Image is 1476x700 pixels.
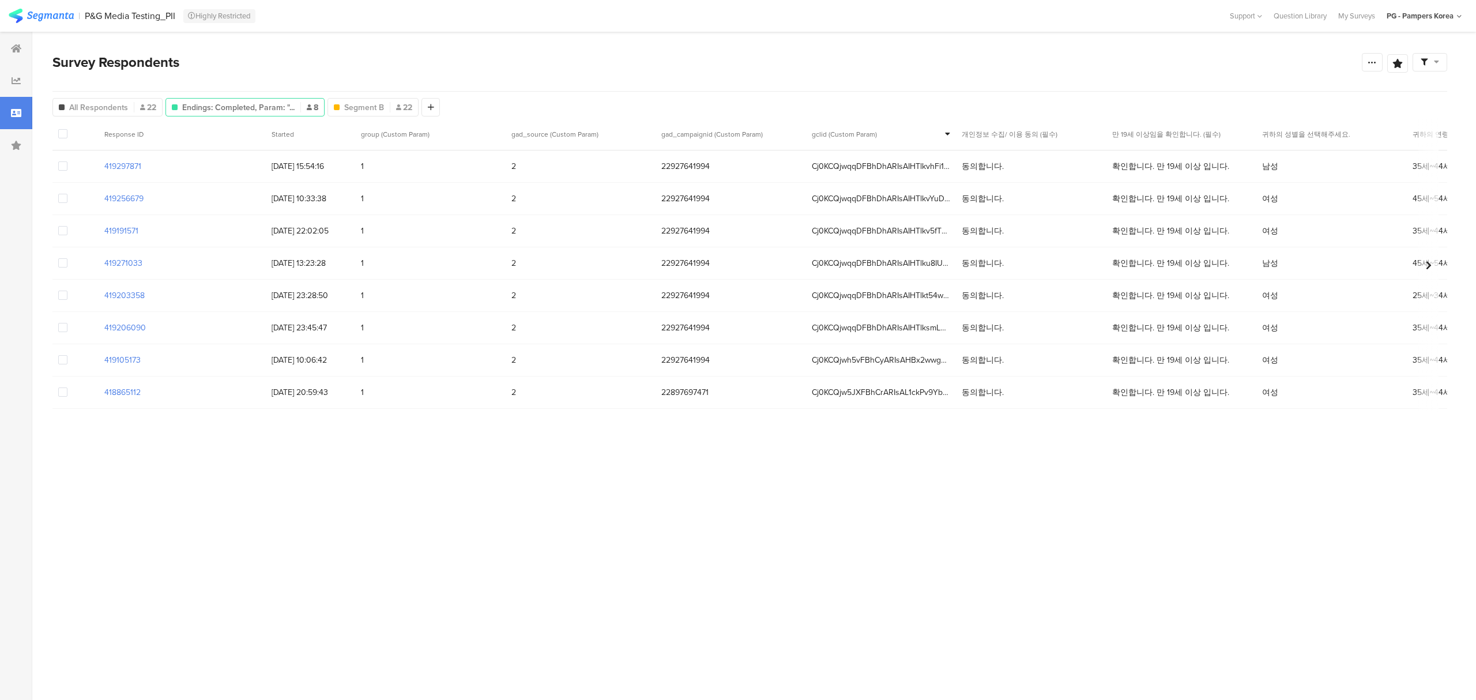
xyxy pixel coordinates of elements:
[661,386,800,398] span: 22897697471
[361,257,500,269] span: 1
[962,225,1004,237] span: 동의합니다.
[812,354,951,366] span: Cj0KCQjwh5vFBhCyARIsAHBx2wwgHEKeRDuGzHmyP15KwilV0ahgmXyCRx2-S0Y3BRWswiALCOpKR-saAikaEALw_wcB
[511,354,650,366] span: 2
[1262,129,1406,140] section: 귀하의 성별을 선택해주세요.
[511,129,598,140] span: gad_source (Custom Param)
[1332,10,1381,21] a: My Surveys
[1112,129,1256,140] section: 만 19세 이상임을 확인합니다. (필수)
[1112,386,1229,398] span: 확인합니다. 만 19세 이상 입니다.
[812,129,877,140] span: gclid (Custom Param)
[1413,225,1451,237] span: 35세~44세
[104,257,142,269] section: 419271033
[812,225,951,237] span: Cj0KCQjwqqDFBhDhARIsAIHTlkv5fT7CDSrBOd2tWELjWZRLzzMbgTfAQXxSYcPkLj-ukqhinqZmxBkaAtMuEALw_wcB
[962,354,1004,366] span: 동의합니다.
[1262,193,1278,205] span: 여성
[104,160,141,172] section: 419297871
[85,10,175,21] div: P&G Media Testing_PII
[962,289,1004,302] span: 동의합니다.
[511,257,650,269] span: 2
[361,129,430,140] span: group (Custom Param)
[52,52,179,73] span: Survey Respondents
[511,193,650,205] span: 2
[962,257,1004,269] span: 동의합니다.
[182,101,295,114] span: Endings: Completed, Param: "...
[1413,257,1451,269] span: 45세~54세
[812,386,951,398] span: Cj0KCQjw5JXFBhCrARIsAL1ckPv9YbeJu3Ij_1iIveKDsalvzjAD21BRG-bm7kN4FV74wSLIfMtlRlsaAgCrEALw_wcB
[962,386,1004,398] span: 동의합니다.
[104,322,146,334] section: 419206090
[661,225,800,237] span: 22927641994
[104,386,141,398] section: 418865112
[661,193,800,205] span: 22927641994
[272,160,349,172] span: [DATE] 15:54:16
[361,386,500,398] span: 1
[1112,257,1229,269] span: 확인합니다. 만 19세 이상 입니다.
[361,193,500,205] span: 1
[812,193,951,205] span: Cj0KCQjwqqDFBhDhARIsAIHTlkvYuDbNxpL8g0xRpAauI2Jin76fEN3hD0jtJ3ic3KLWMd-3qjJLrV4aArMHEALw_wcB
[1112,193,1229,205] span: 확인합니다. 만 19세 이상 입니다.
[511,225,650,237] span: 2
[272,257,349,269] span: [DATE] 13:23:28
[1413,354,1451,366] span: 35세~44세
[361,354,500,366] span: 1
[661,289,800,302] span: 22927641994
[812,289,951,302] span: Cj0KCQjwqqDFBhDhARIsAIHTlkt54waLmzptJA8W5kSUeQ0ADWq7y7FdWEGz9yTcIpqCTYSbPcsd8aQaArQWEALw_wcB
[511,322,650,334] span: 2
[661,354,800,366] span: 22927641994
[661,322,800,334] span: 22927641994
[104,225,138,237] section: 419191571
[962,322,1004,334] span: 동의합니다.
[272,193,349,205] span: [DATE] 10:33:38
[272,386,349,398] span: [DATE] 20:59:43
[361,225,500,237] span: 1
[344,101,384,114] span: Segment B
[1262,225,1278,237] span: 여성
[1262,160,1278,172] span: 남성
[812,322,951,334] span: Cj0KCQjwqqDFBhDhARIsAIHTlksmL9RMd034qoS7dQSqrWQ7S4AjMgVbxZhB1vHQxPtPS4czGjR-bqsaArNeEALw_wcB
[962,129,1106,140] section: 개인정보 수집/ 이용 동의 (필수)
[104,129,144,140] span: Response ID
[1112,289,1229,302] span: 확인합니다. 만 19세 이상 입니다.
[1112,354,1229,366] span: 확인합니다. 만 19세 이상 입니다.
[661,129,763,140] span: gad_campaignid (Custom Param)
[104,193,144,205] section: 419256679
[1112,322,1229,334] span: 확인합니다. 만 19세 이상 입니다.
[361,322,500,334] span: 1
[1112,225,1229,237] span: 확인합니다. 만 19세 이상 입니다.
[9,9,74,23] img: segmanta logo
[1262,289,1278,302] span: 여성
[361,289,500,302] span: 1
[361,160,500,172] span: 1
[1268,10,1332,21] a: Question Library
[272,322,349,334] span: [DATE] 23:45:47
[1387,10,1454,21] div: PG - Pampers Korea
[962,160,1004,172] span: 동의합니다.
[511,289,650,302] span: 2
[78,9,80,22] div: |
[661,160,800,172] span: 22927641994
[1413,289,1451,302] span: 25세~34세
[396,101,412,114] span: 22
[661,257,800,269] span: 22927641994
[511,386,650,398] span: 2
[511,160,650,172] span: 2
[1262,257,1278,269] span: 남성
[1413,160,1451,172] span: 35세~44세
[1262,386,1278,398] span: 여성
[962,193,1004,205] span: 동의합니다.
[272,354,349,366] span: [DATE] 10:06:42
[272,225,349,237] span: [DATE] 22:02:05
[1262,322,1278,334] span: 여성
[140,101,156,114] span: 22
[1262,354,1278,366] span: 여성
[183,9,255,23] div: Highly Restricted
[272,129,294,140] span: Started
[812,160,951,172] span: Cj0KCQjwqqDFBhDhARIsAIHTlkvhFi12eblwFbk1k-5IX2L_AfjwlpsqSHiI8KY7NIzWaFPDx1XbifUaAgDpEALw_wcB
[1413,322,1451,334] span: 35세~44세
[307,101,318,114] span: 8
[1230,7,1262,25] div: Support
[69,101,128,114] span: All Respondents
[1413,193,1451,205] span: 45세~54세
